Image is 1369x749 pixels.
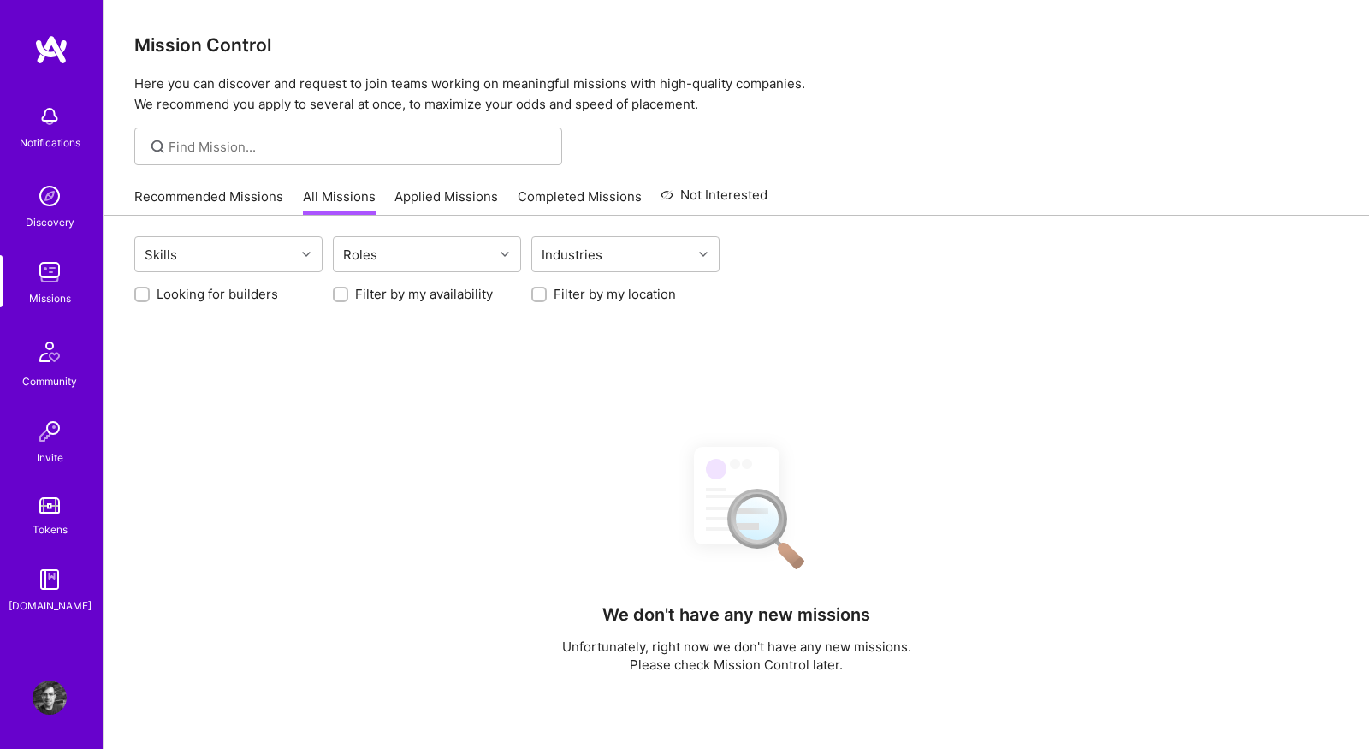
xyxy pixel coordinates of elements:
[134,74,1338,115] p: Here you can discover and request to join teams working on meaningful missions with high-quality ...
[562,656,911,674] p: Please check Mission Control later.
[134,34,1338,56] h3: Mission Control
[33,520,68,538] div: Tokens
[29,289,71,307] div: Missions
[554,285,676,303] label: Filter by my location
[537,242,607,267] div: Industries
[33,179,67,213] img: discovery
[140,242,181,267] div: Skills
[157,285,278,303] label: Looking for builders
[22,372,77,390] div: Community
[33,681,67,715] img: User Avatar
[303,187,376,216] a: All Missions
[394,187,498,216] a: Applied Missions
[148,137,168,157] i: icon SearchGrey
[20,134,80,152] div: Notifications
[134,187,283,216] a: Recommended Missions
[302,250,311,259] i: icon Chevron
[34,34,68,65] img: logo
[169,138,549,156] input: Find Mission...
[664,431,809,581] img: No Results
[501,250,509,259] i: icon Chevron
[37,449,63,467] div: Invite
[29,331,70,372] img: Community
[661,185,767,216] a: Not Interested
[33,562,67,597] img: guide book
[33,414,67,449] img: Invite
[699,250,708,259] i: icon Chevron
[602,604,870,625] h4: We don't have any new missions
[339,242,382,267] div: Roles
[28,681,71,715] a: User Avatar
[33,255,67,289] img: teamwork
[33,99,67,134] img: bell
[518,187,642,216] a: Completed Missions
[26,213,74,231] div: Discovery
[39,497,60,514] img: tokens
[355,285,493,303] label: Filter by my availability
[562,638,911,656] p: Unfortunately, right now we don't have any new missions.
[9,597,92,615] div: [DOMAIN_NAME]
